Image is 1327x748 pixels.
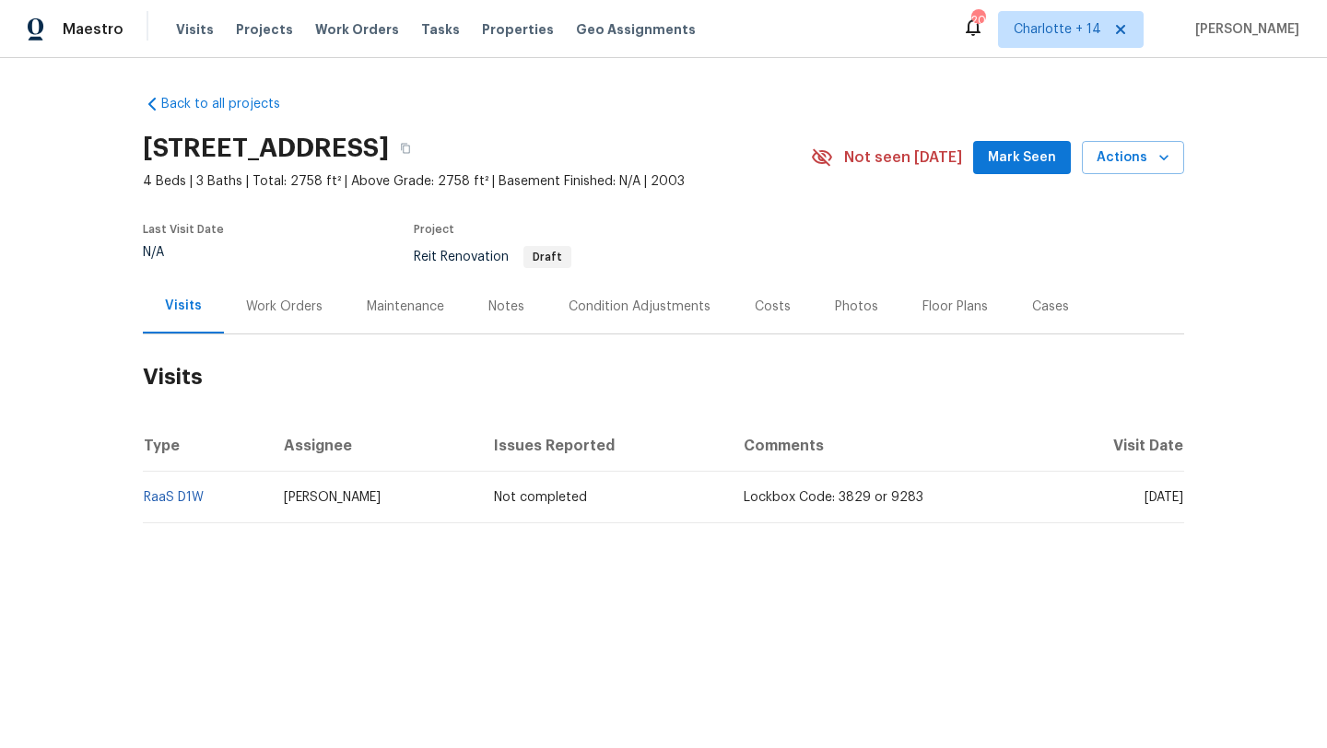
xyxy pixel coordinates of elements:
[63,20,123,39] span: Maestro
[971,11,984,29] div: 209
[421,23,460,36] span: Tasks
[246,298,323,316] div: Work Orders
[269,420,479,472] th: Assignee
[973,141,1071,175] button: Mark Seen
[143,139,389,158] h2: [STREET_ADDRESS]
[569,298,710,316] div: Condition Adjustments
[176,20,214,39] span: Visits
[1188,20,1299,39] span: [PERSON_NAME]
[143,334,1184,420] h2: Visits
[494,491,587,504] span: Not completed
[367,298,444,316] div: Maintenance
[482,20,554,39] span: Properties
[143,246,224,259] div: N/A
[143,172,811,191] span: 4 Beds | 3 Baths | Total: 2758 ft² | Above Grade: 2758 ft² | Basement Finished: N/A | 2003
[1032,298,1069,316] div: Cases
[729,420,1041,472] th: Comments
[414,251,571,263] span: Reit Renovation
[236,20,293,39] span: Projects
[844,148,962,167] span: Not seen [DATE]
[744,491,923,504] span: Lockbox Code: 3829 or 9283
[144,491,204,504] a: RaaS D1W
[1082,141,1184,175] button: Actions
[525,251,570,263] span: Draft
[143,420,269,472] th: Type
[143,95,320,113] a: Back to all projects
[479,420,729,472] th: Issues Reported
[143,224,224,235] span: Last Visit Date
[1097,146,1169,169] span: Actions
[922,298,988,316] div: Floor Plans
[755,298,791,316] div: Costs
[165,297,202,315] div: Visits
[1014,20,1101,39] span: Charlotte + 14
[1145,491,1183,504] span: [DATE]
[284,491,381,504] span: [PERSON_NAME]
[576,20,696,39] span: Geo Assignments
[488,298,524,316] div: Notes
[1041,420,1184,472] th: Visit Date
[835,298,878,316] div: Photos
[315,20,399,39] span: Work Orders
[988,146,1056,169] span: Mark Seen
[414,224,454,235] span: Project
